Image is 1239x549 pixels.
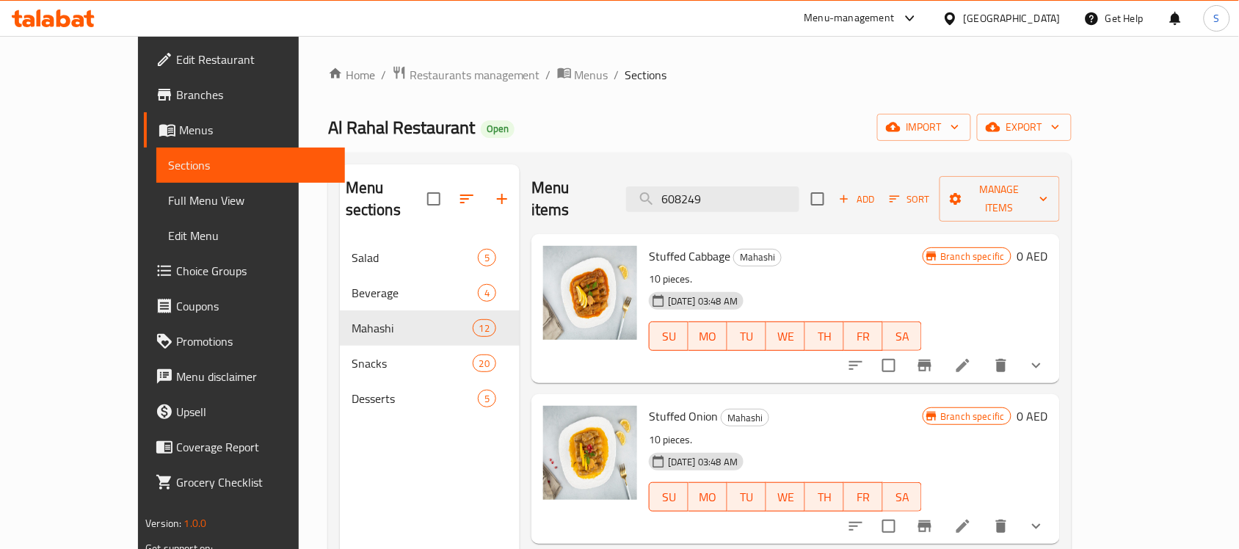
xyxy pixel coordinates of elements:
[176,403,333,421] span: Upsell
[733,249,782,266] div: Mahashi
[649,405,718,427] span: Stuffed Onion
[144,288,345,324] a: Coupons
[479,392,495,406] span: 5
[727,321,766,351] button: TU
[662,294,744,308] span: [DATE] 03:48 AM
[811,326,838,347] span: TH
[907,509,942,544] button: Branch-specific-item
[880,188,940,211] span: Sort items
[649,431,922,449] p: 10 pieces.
[883,321,922,351] button: SA
[176,51,333,68] span: Edit Restaurant
[179,121,333,139] span: Menus
[144,359,345,394] a: Menu disclaimer
[977,114,1072,141] button: export
[850,326,877,347] span: FR
[340,381,520,416] div: Desserts5
[176,332,333,350] span: Promotions
[954,517,972,535] a: Edit menu item
[352,355,473,372] span: Snacks
[625,66,667,84] span: Sections
[418,183,449,214] span: Select all sections
[850,487,877,508] span: FR
[886,188,934,211] button: Sort
[649,270,922,288] p: 10 pieces.
[392,65,540,84] a: Restaurants management
[352,319,473,337] span: Mahashi
[844,321,883,351] button: FR
[873,511,904,542] span: Select to update
[649,245,730,267] span: Stuffed Cabbage
[935,250,1011,263] span: Branch specific
[989,118,1060,137] span: export
[144,77,345,112] a: Branches
[722,410,769,426] span: Mahashi
[176,368,333,385] span: Menu disclaimer
[352,249,478,266] span: Salad
[838,509,873,544] button: sort-choices
[156,218,345,253] a: Edit Menu
[889,326,916,347] span: SA
[531,177,608,221] h2: Menu items
[144,394,345,429] a: Upsell
[546,66,551,84] li: /
[481,120,515,138] div: Open
[473,355,496,372] div: items
[1017,246,1048,266] h6: 0 AED
[694,487,722,508] span: MO
[168,227,333,244] span: Edit Menu
[833,188,880,211] span: Add item
[940,176,1060,222] button: Manage items
[811,487,838,508] span: TH
[328,66,375,84] a: Home
[1019,509,1054,544] button: show more
[844,482,883,512] button: FR
[1028,357,1045,374] svg: Show Choices
[964,10,1061,26] div: [GEOGRAPHIC_DATA]
[766,321,805,351] button: WE
[478,249,496,266] div: items
[144,465,345,500] a: Grocery Checklist
[727,482,766,512] button: TU
[837,191,876,208] span: Add
[721,409,769,426] div: Mahashi
[145,514,181,533] span: Version:
[484,181,520,217] button: Add section
[481,123,515,135] span: Open
[328,111,475,144] span: Al Rahal Restaurant
[449,181,484,217] span: Sort sections
[772,326,799,347] span: WE
[410,66,540,84] span: Restaurants management
[144,42,345,77] a: Edit Restaurant
[478,284,496,302] div: items
[340,275,520,310] div: Beverage4
[662,455,744,469] span: [DATE] 03:48 AM
[473,319,496,337] div: items
[889,118,959,137] span: import
[649,482,688,512] button: SU
[890,191,930,208] span: Sort
[877,114,971,141] button: import
[626,186,799,212] input: search
[984,348,1019,383] button: delete
[1028,517,1045,535] svg: Show Choices
[1019,348,1054,383] button: show more
[688,482,727,512] button: MO
[883,482,922,512] button: SA
[688,321,727,351] button: MO
[889,487,916,508] span: SA
[340,346,520,381] div: Snacks20
[340,234,520,422] nav: Menu sections
[833,188,880,211] button: Add
[984,509,1019,544] button: delete
[543,246,637,340] img: Stuffed Cabbage
[346,177,427,221] h2: Menu sections
[802,183,833,214] span: Select section
[655,326,683,347] span: SU
[473,321,495,335] span: 12
[838,348,873,383] button: sort-choices
[951,181,1048,217] span: Manage items
[352,284,478,302] span: Beverage
[575,66,608,84] span: Menus
[478,390,496,407] div: items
